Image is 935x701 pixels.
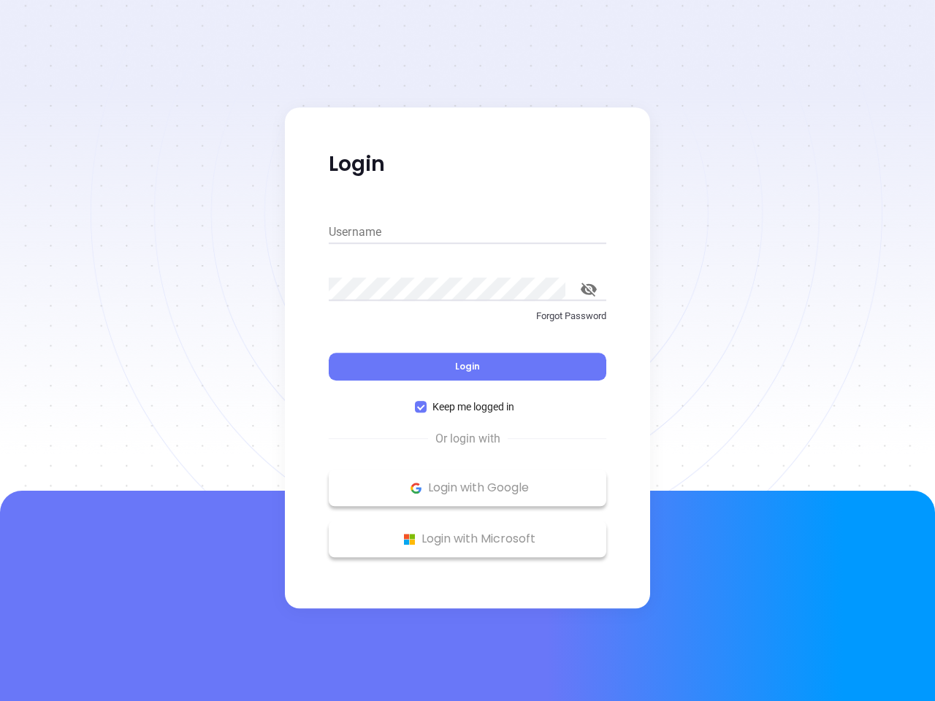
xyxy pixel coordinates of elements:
button: Microsoft Logo Login with Microsoft [329,521,606,557]
img: Microsoft Logo [400,530,419,548]
button: Google Logo Login with Google [329,470,606,506]
p: Login with Google [336,477,599,499]
button: Login [329,353,606,380]
span: Or login with [428,430,508,448]
img: Google Logo [407,479,425,497]
p: Login [329,151,606,177]
span: Login [455,360,480,372]
a: Forgot Password [329,309,606,335]
p: Forgot Password [329,309,606,323]
span: Keep me logged in [427,399,520,415]
p: Login with Microsoft [336,528,599,550]
button: toggle password visibility [571,272,606,307]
